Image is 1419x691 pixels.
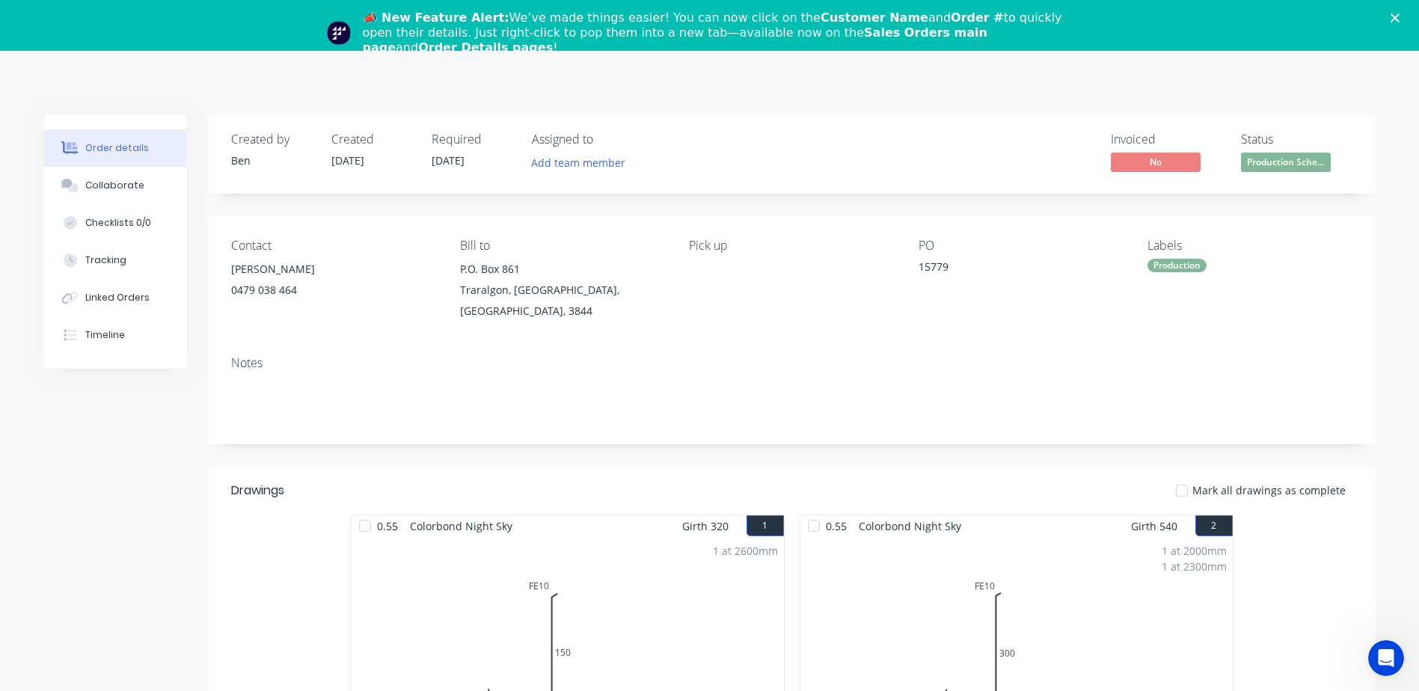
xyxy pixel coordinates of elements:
button: Tracking [44,242,186,279]
div: Assigned to [532,132,681,147]
div: [PERSON_NAME] [231,259,436,280]
span: Colorbond Night Sky [853,515,967,537]
div: Invoiced [1111,132,1223,147]
span: Girth 320 [682,515,729,537]
div: 1 at 2300mm [1162,559,1227,574]
iframe: Intercom live chat [1368,640,1404,676]
img: Profile image for Team [327,21,351,45]
span: Mark all drawings as complete [1192,482,1346,498]
b: 📣 New Feature Alert: [363,10,509,25]
div: 1 at 2600mm [713,543,778,559]
button: Collaborate [44,167,186,204]
b: Order Details pages [418,40,553,55]
div: Checklists 0/0 [85,216,151,230]
span: Production Sche... [1241,153,1331,171]
div: Collaborate [85,179,144,192]
button: Production Sche... [1241,153,1331,175]
div: Contact [231,239,436,253]
div: Production [1147,259,1207,272]
span: [DATE] [331,153,364,168]
div: [PERSON_NAME]0479 038 464 [231,259,436,307]
div: PO [919,239,1124,253]
div: Required [432,132,514,147]
div: We’ve made things easier! You can now click on the and to quickly open their details. Just right-... [363,10,1069,55]
div: Drawings [231,482,284,500]
button: Timeline [44,316,186,354]
button: Add team member [523,153,633,173]
div: Created by [231,132,313,147]
button: 2 [1195,515,1233,536]
button: 1 [747,515,784,536]
div: Notes [231,356,1353,370]
div: Ben [231,153,313,168]
button: Checklists 0/0 [44,204,186,242]
div: Labels [1147,239,1352,253]
div: Linked Orders [85,291,150,304]
div: P.O. Box 861Traralgon, [GEOGRAPHIC_DATA], [GEOGRAPHIC_DATA], 3844 [460,259,665,322]
div: 0479 038 464 [231,280,436,301]
b: Order # [951,10,1004,25]
span: 0.55 [820,515,853,537]
b: Sales Orders main page [363,25,987,55]
div: 1 at 2000mm [1162,543,1227,559]
span: No [1111,153,1201,171]
span: 0.55 [371,515,404,537]
span: Girth 540 [1131,515,1177,537]
div: Bill to [460,239,665,253]
span: Colorbond Night Sky [404,515,518,537]
div: Order details [85,141,149,155]
span: [DATE] [432,153,465,168]
div: Pick up [689,239,894,253]
div: P.O. Box 861 [460,259,665,280]
div: Status [1241,132,1353,147]
b: Customer Name [821,10,928,25]
div: Timeline [85,328,125,342]
button: Order details [44,129,186,167]
div: 15779 [919,259,1106,280]
div: Traralgon, [GEOGRAPHIC_DATA], [GEOGRAPHIC_DATA], 3844 [460,280,665,322]
div: Close [1391,13,1406,22]
div: Tracking [85,254,126,267]
button: Linked Orders [44,279,186,316]
div: Created [331,132,414,147]
button: Add team member [532,153,634,173]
